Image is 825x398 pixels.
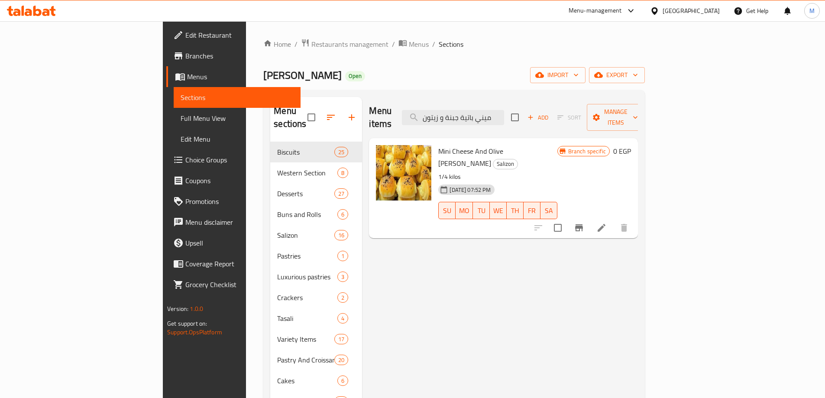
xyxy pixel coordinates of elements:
span: WE [493,204,503,217]
img: Mini Cheese And Olive Pate [376,145,431,201]
div: Salizon [493,159,518,169]
span: [PERSON_NAME] [263,65,342,85]
a: Promotions [166,191,301,212]
span: Edit Menu [181,134,294,144]
span: Desserts [277,188,334,199]
span: 3 [338,273,348,281]
h2: Menu items [369,104,391,130]
div: Luxurious pastries3 [270,266,362,287]
div: Menu-management [569,6,622,16]
div: Open [345,71,365,81]
a: Choice Groups [166,149,301,170]
span: Coupons [185,175,294,186]
button: Manage items [587,104,645,131]
span: export [596,70,638,81]
span: 1 [338,252,348,260]
li: / [432,39,435,49]
span: MO [459,204,469,217]
span: Sort sections [320,107,341,128]
button: TH [507,202,524,219]
div: items [334,334,348,344]
span: [DATE] 07:52 PM [446,186,494,194]
span: Open [345,72,365,80]
button: import [530,67,586,83]
span: Cakes [277,375,337,386]
div: Crackers2 [270,287,362,308]
span: Get support on: [167,318,207,329]
span: 4 [338,314,348,323]
span: 8 [338,169,348,177]
button: MO [456,202,473,219]
div: items [337,375,348,386]
span: Crackers [277,292,337,303]
span: Salizon [493,159,518,169]
div: Luxurious pastries [277,272,337,282]
span: 6 [338,210,348,219]
div: Salizon16 [270,225,362,246]
span: Edit Restaurant [185,30,294,40]
span: Select all sections [302,108,320,126]
span: Select section [506,108,524,126]
div: items [337,292,348,303]
span: TH [510,204,520,217]
div: [GEOGRAPHIC_DATA] [663,6,720,16]
div: Cakes6 [270,370,362,391]
span: Grocery Checklist [185,279,294,290]
div: items [337,168,348,178]
span: Upsell [185,238,294,248]
span: Menus [409,39,429,49]
div: items [337,272,348,282]
span: Restaurants management [311,39,388,49]
p: 1/4 kilos [438,171,557,182]
button: Branch-specific-item [569,217,589,238]
div: Salizon [277,230,334,240]
span: 16 [335,231,348,239]
h6: 0 EGP [613,145,631,157]
button: SA [540,202,557,219]
span: Add item [524,111,552,124]
button: Add [524,111,552,124]
a: Sections [174,87,301,108]
div: items [334,147,348,157]
span: Mini Cheese And Olive [PERSON_NAME] [438,145,503,170]
div: items [334,230,348,240]
span: Promotions [185,196,294,207]
div: Biscuits [277,147,334,157]
span: Menu disclaimer [185,217,294,227]
button: delete [614,217,634,238]
a: Coupons [166,170,301,191]
div: items [337,209,348,220]
div: Pastry And Croissant20 [270,349,362,370]
span: M [809,6,815,16]
button: WE [490,202,507,219]
button: SU [438,202,456,219]
nav: breadcrumb [263,39,645,50]
span: FR [527,204,537,217]
span: Choice Groups [185,155,294,165]
span: Menus [187,71,294,82]
div: Western Section [277,168,337,178]
div: Buns and Rolls [277,209,337,220]
a: Edit Restaurant [166,25,301,45]
span: import [537,70,579,81]
span: Tasali [277,313,337,324]
div: items [334,188,348,199]
span: TU [476,204,486,217]
span: 17 [335,335,348,343]
span: 6 [338,377,348,385]
div: items [334,355,348,365]
span: 27 [335,190,348,198]
a: Branches [166,45,301,66]
a: Full Menu View [174,108,301,129]
div: items [337,313,348,324]
a: Menu disclaimer [166,212,301,233]
span: 1.0.0 [190,303,203,314]
div: Desserts27 [270,183,362,204]
span: Add [526,113,550,123]
span: Select section first [552,111,587,124]
a: Restaurants management [301,39,388,50]
span: Coverage Report [185,259,294,269]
